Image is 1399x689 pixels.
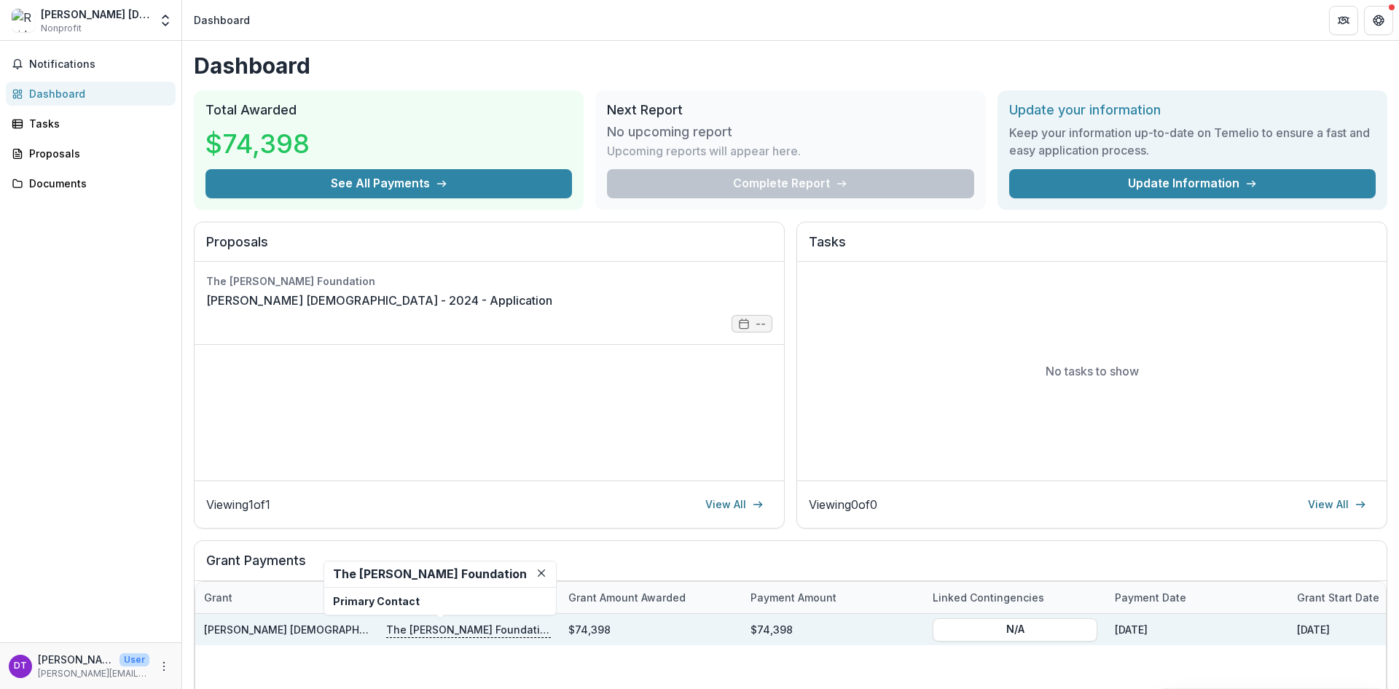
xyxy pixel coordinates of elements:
h2: The [PERSON_NAME] Foundation [333,567,547,581]
nav: breadcrumb [188,9,256,31]
div: Linked Contingencies [924,582,1106,613]
button: More [155,658,173,675]
h3: $74,398 [205,124,315,163]
h3: No upcoming report [607,124,732,140]
button: Open entity switcher [155,6,176,35]
p: The [PERSON_NAME] Foundation [386,621,551,637]
h2: Grant Payments [206,553,1375,580]
h1: Dashboard [194,52,1387,79]
div: Payment Amount [742,582,924,613]
p: Viewing 1 of 1 [206,496,270,513]
div: Tasks [29,116,164,131]
div: Grant [195,590,241,605]
div: Grant amount awarded [560,590,694,605]
a: Proposals [6,141,176,166]
span: Notifications [29,58,170,71]
a: Update Information [1009,169,1376,198]
p: [PERSON_NAME] [38,652,114,667]
div: Proposals [29,146,164,161]
img: Reid Saunders Evangelistic Association [12,9,35,32]
div: [PERSON_NAME] [DEMOGRAPHIC_DATA] [41,7,149,22]
p: Viewing 0 of 0 [809,496,877,513]
h2: Tasks [809,234,1375,262]
h2: Update your information [1009,102,1376,118]
h2: Proposals [206,234,772,262]
div: Grant amount awarded [560,582,742,613]
div: $74,398 [560,614,742,645]
div: $74,398 [742,614,924,645]
a: [PERSON_NAME] [DEMOGRAPHIC_DATA] - 2024 - Application [204,623,509,636]
a: Tasks [6,112,176,136]
div: Linked Contingencies [924,590,1053,605]
a: [PERSON_NAME] [DEMOGRAPHIC_DATA] - 2024 - Application [206,292,552,309]
div: Payment date [1106,582,1288,613]
div: Documents [29,176,164,191]
div: [DATE] [1106,614,1288,645]
a: Dashboard [6,82,176,106]
div: Grant start date [1288,590,1388,605]
a: View All [697,493,772,516]
button: Notifications [6,52,176,76]
p: [PERSON_NAME][EMAIL_ADDRESS][DOMAIN_NAME] [38,667,149,680]
p: Upcoming reports will appear here. [607,142,801,160]
p: Primary Contact [333,593,547,609]
a: View All [1299,493,1375,516]
button: Get Help [1364,6,1393,35]
h2: Total Awarded [205,102,572,118]
div: Grant [195,582,377,613]
h2: Next Report [607,102,973,118]
p: No tasks to show [1046,362,1139,380]
button: See All Payments [205,169,572,198]
div: Payment date [1106,590,1195,605]
button: N/A [933,618,1097,641]
span: Nonprofit [41,22,82,35]
p: User [119,653,149,666]
div: Dashboard [194,12,250,28]
div: Doug Terpening [14,661,27,671]
a: Documents [6,171,176,195]
button: Partners [1329,6,1358,35]
h3: Keep your information up-to-date on Temelio to ensure a fast and easy application process. [1009,124,1376,159]
div: Payment Amount [742,590,845,605]
button: Close [533,564,550,582]
div: Dashboard [29,86,164,101]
